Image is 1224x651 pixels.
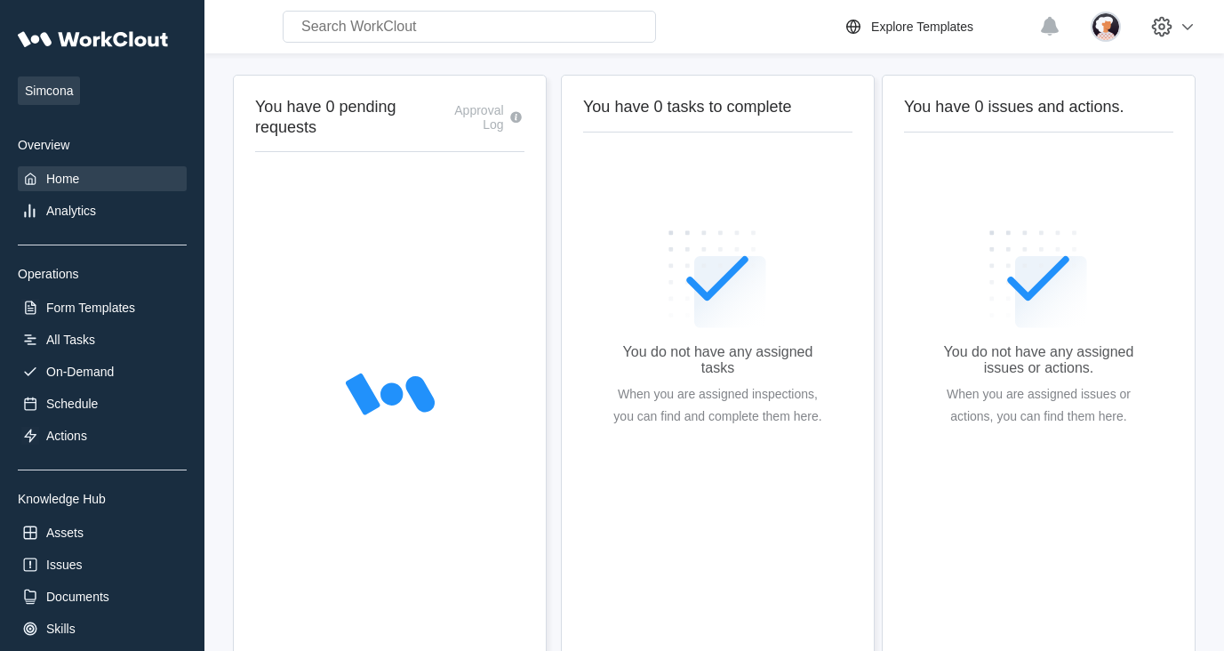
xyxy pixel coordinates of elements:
a: Home [18,166,187,191]
h2: You have 0 tasks to complete [583,97,852,117]
div: When you are assigned issues or actions, you can find them here. [932,383,1145,428]
div: Approval Log [439,103,504,132]
div: You do not have any assigned issues or actions. [932,344,1145,376]
a: Explore Templates [843,16,1030,37]
div: Form Templates [46,301,135,315]
div: On-Demand [46,365,114,379]
input: Search WorkClout [283,11,656,43]
a: On-Demand [18,359,187,384]
a: Skills [18,616,187,641]
span: Simcona [18,76,80,105]
div: Schedule [46,397,98,411]
div: Analytics [46,204,96,218]
a: Form Templates [18,295,187,320]
div: Actions [46,429,87,443]
div: All Tasks [46,333,95,347]
img: user-4.png [1091,12,1121,42]
div: Operations [18,267,187,281]
h2: You have 0 pending requests [255,97,439,137]
a: Assets [18,520,187,545]
div: Explore Templates [871,20,973,34]
div: You do not have any assigned tasks [612,344,824,376]
div: Issues [46,558,82,572]
div: Overview [18,138,187,152]
h2: You have 0 issues and actions. [904,97,1173,117]
a: Actions [18,423,187,448]
a: Issues [18,552,187,577]
div: Home [46,172,79,186]
a: Schedule [18,391,187,416]
div: When you are assigned inspections, you can find and complete them here. [612,383,824,428]
div: Assets [46,526,84,540]
div: Documents [46,590,109,604]
a: Analytics [18,198,187,223]
div: Knowledge Hub [18,492,187,506]
a: All Tasks [18,327,187,352]
a: Documents [18,584,187,609]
